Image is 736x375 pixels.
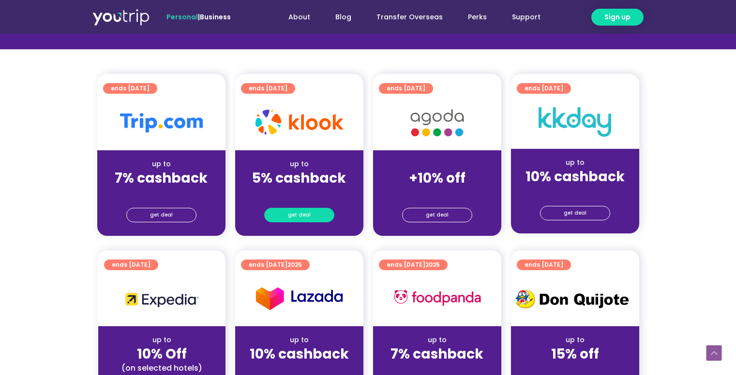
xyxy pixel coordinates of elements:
div: (for stays only) [243,363,356,373]
div: (for stays only) [519,363,631,373]
a: Blog [323,8,364,26]
div: up to [519,158,631,168]
span: get deal [150,208,173,222]
strong: 10% cashback [250,345,349,363]
a: get deal [402,208,472,222]
div: up to [381,335,494,345]
span: ends [DATE] [111,83,150,94]
a: ends [DATE] [104,260,158,270]
a: get deal [540,206,610,220]
div: (for stays only) [381,363,494,373]
div: up to [106,335,218,345]
strong: 7% cashback [391,345,483,363]
a: ends [DATE] [517,260,571,270]
a: Business [200,12,231,22]
span: ends [DATE] [249,260,302,270]
div: (for stays only) [519,186,631,196]
a: Support [499,8,553,26]
span: ends [DATE] [112,260,150,270]
strong: 7% cashback [115,169,208,187]
span: Personal [166,12,198,22]
span: Sign up [604,12,631,22]
a: ends [DATE] [103,83,157,94]
div: (on selected hotels) [106,363,218,373]
strong: +10% off [409,169,466,187]
div: up to [105,159,218,169]
a: ends [DATE] [517,83,571,94]
div: up to [519,335,631,345]
strong: 5% cashback [252,169,346,187]
strong: 15% off [551,345,599,363]
span: ends [DATE] [249,83,287,94]
a: ends [DATE]2025 [379,260,448,270]
span: ends [DATE] [387,83,425,94]
a: Sign up [591,9,644,26]
nav: Menu [257,8,553,26]
a: ends [DATE] [379,83,433,94]
span: | [166,12,231,22]
a: get deal [126,208,196,222]
span: get deal [426,208,449,222]
span: get deal [288,208,311,222]
strong: 10% cashback [526,167,625,186]
div: up to [243,335,356,345]
a: get deal [264,208,334,222]
div: (for stays only) [105,187,218,197]
span: ends [DATE] [387,260,440,270]
div: up to [243,159,356,169]
strong: 10% Off [137,345,187,363]
a: ends [DATE] [241,83,295,94]
span: ends [DATE] [525,83,563,94]
span: 2025 [287,260,302,269]
a: About [276,8,323,26]
a: ends [DATE]2025 [241,260,310,270]
span: up to [428,159,446,169]
div: (for stays only) [243,187,356,197]
a: Perks [455,8,499,26]
a: Transfer Overseas [364,8,455,26]
span: 2025 [425,260,440,269]
div: (for stays only) [381,187,494,197]
span: ends [DATE] [525,260,563,270]
span: get deal [564,206,586,220]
